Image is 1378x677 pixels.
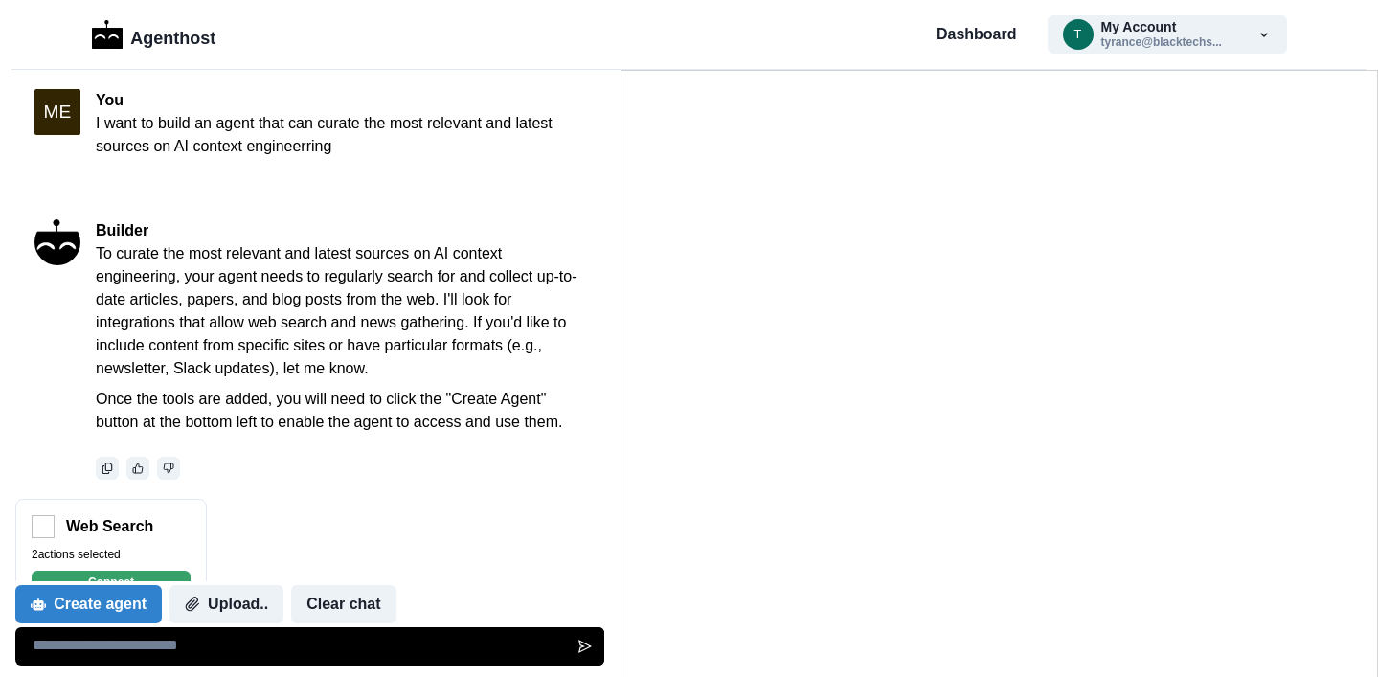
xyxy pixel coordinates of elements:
img: Web Search [32,515,55,538]
a: Dashboard [937,23,1017,46]
p: To curate the most relevant and latest sources on AI context engineering, your agent needs to reg... [96,242,586,380]
button: Send message [566,627,604,666]
p: 2 actions selected [32,546,191,563]
button: tyrance@blacktechstreet.comMy Accounttyrance@blacktechs... [1048,15,1287,54]
p: Builder [96,219,586,242]
p: Agenthost [130,18,215,52]
p: I want to build an agent that can curate the most relevant and latest sources on AI context engin... [96,112,586,158]
button: Copy [96,457,119,480]
button: Clear chat [291,585,395,623]
p: Once the tools are added, you will need to click the "Create Agent" button at the bottom left to ... [96,388,586,434]
button: Upload.. [169,585,283,623]
div: M E [44,102,72,121]
p: Web Search [66,515,153,538]
img: An Ifffy [34,219,80,265]
a: LogoAgenthost [92,18,216,52]
img: Logo [92,20,124,49]
button: Connect [32,571,191,594]
button: Create agent [15,585,162,623]
button: thumbs_down [157,457,180,480]
button: thumbs_up [126,457,149,480]
p: You [96,89,586,112]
